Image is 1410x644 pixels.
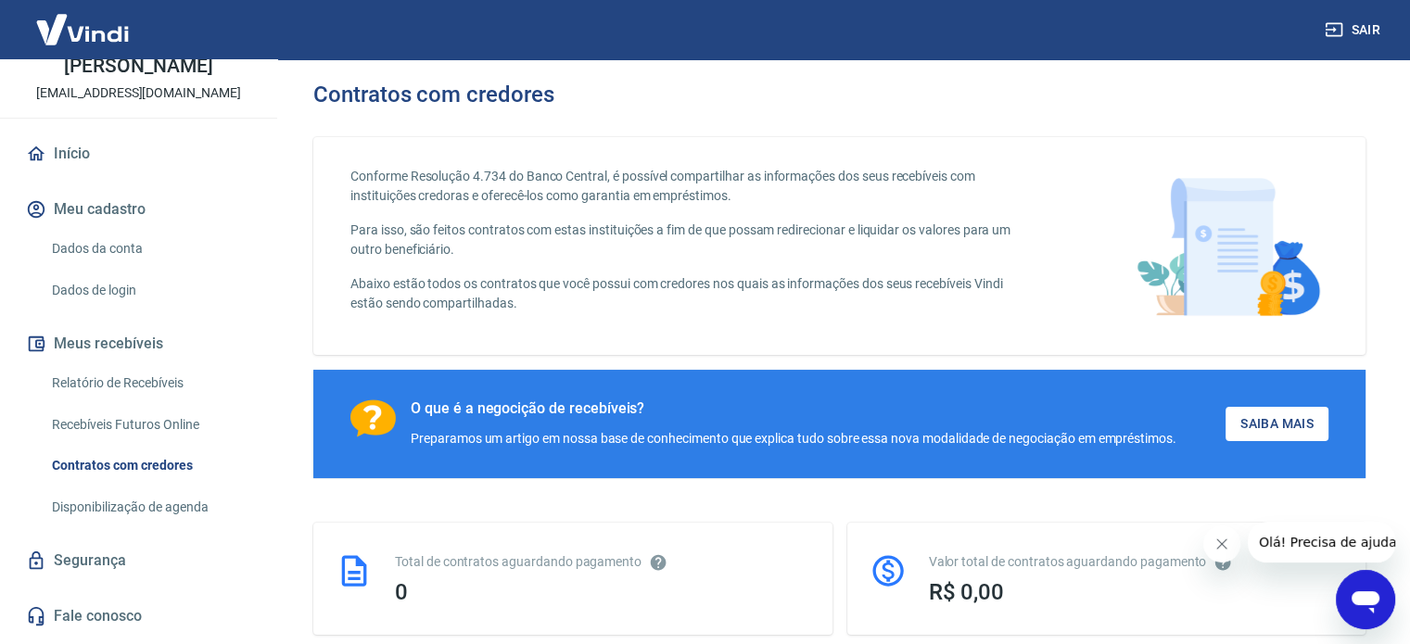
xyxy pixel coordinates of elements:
a: Disponibilização de agenda [44,488,255,526]
span: Olá! Precisa de ajuda? [11,13,156,28]
p: Abaixo estão todos os contratos que você possui com credores nos quais as informações dos seus re... [350,274,1035,313]
a: Saiba Mais [1226,407,1328,441]
div: Total de contratos aguardando pagamento [395,552,810,572]
button: Meus recebíveis [22,323,255,364]
iframe: Botão para abrir a janela de mensagens [1336,570,1395,629]
iframe: Mensagem da empresa [1248,522,1395,562]
img: Vindi [22,1,143,57]
span: R$ 0,00 [929,579,1005,605]
a: Fale conosco [22,596,255,637]
button: Sair [1321,13,1388,47]
p: [EMAIL_ADDRESS][DOMAIN_NAME] [36,83,241,103]
div: Preparamos um artigo em nossa base de conhecimento que explica tudo sobre essa nova modalidade de... [411,429,1176,448]
p: Conforme Resolução 4.734 do Banco Central, é possível compartilhar as informações dos seus recebí... [350,167,1035,206]
div: O que é a negocição de recebíveis? [411,399,1176,418]
img: Ícone com um ponto de interrogação. [350,399,396,437]
button: Meu cadastro [22,189,255,230]
img: main-image.9f1869c469d712ad33ce.png [1127,167,1328,325]
a: Dados da conta [44,230,255,268]
p: Para isso, são feitos contratos com estas instituições a fim de que possam redirecionar e liquida... [350,221,1035,259]
svg: Esses contratos não se referem à Vindi, mas sim a outras instituições. [649,553,667,572]
a: Recebíveis Futuros Online [44,406,255,444]
p: [PERSON_NAME] [64,57,212,76]
a: Início [22,133,255,174]
a: Contratos com credores [44,447,255,485]
a: Relatório de Recebíveis [44,364,255,402]
div: 0 [395,579,810,605]
h3: Contratos com credores [313,82,554,107]
a: Dados de login [44,271,255,309]
div: Valor total de contratos aguardando pagamento [929,552,1344,572]
a: Segurança [22,540,255,581]
iframe: Fechar mensagem [1203,525,1240,562]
